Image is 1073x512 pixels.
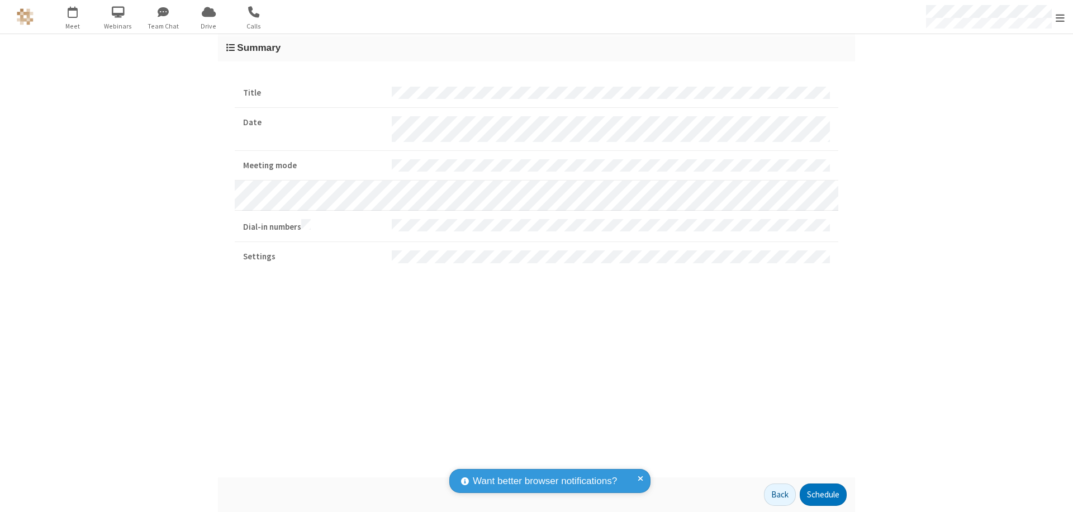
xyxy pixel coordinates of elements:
span: Drive [188,21,230,31]
span: Webinars [97,21,139,31]
strong: Date [243,116,383,129]
span: Want better browser notifications? [473,474,617,489]
img: QA Selenium DO NOT DELETE OR CHANGE [17,8,34,25]
button: Schedule [800,483,847,506]
strong: Meeting mode [243,159,383,172]
span: Meet [52,21,94,31]
strong: Dial-in numbers [243,219,383,234]
span: Summary [237,42,281,53]
strong: Title [243,87,383,99]
strong: Settings [243,250,383,263]
button: Back [764,483,796,506]
span: Team Chat [143,21,184,31]
iframe: Chat [1045,483,1065,504]
span: Calls [233,21,275,31]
